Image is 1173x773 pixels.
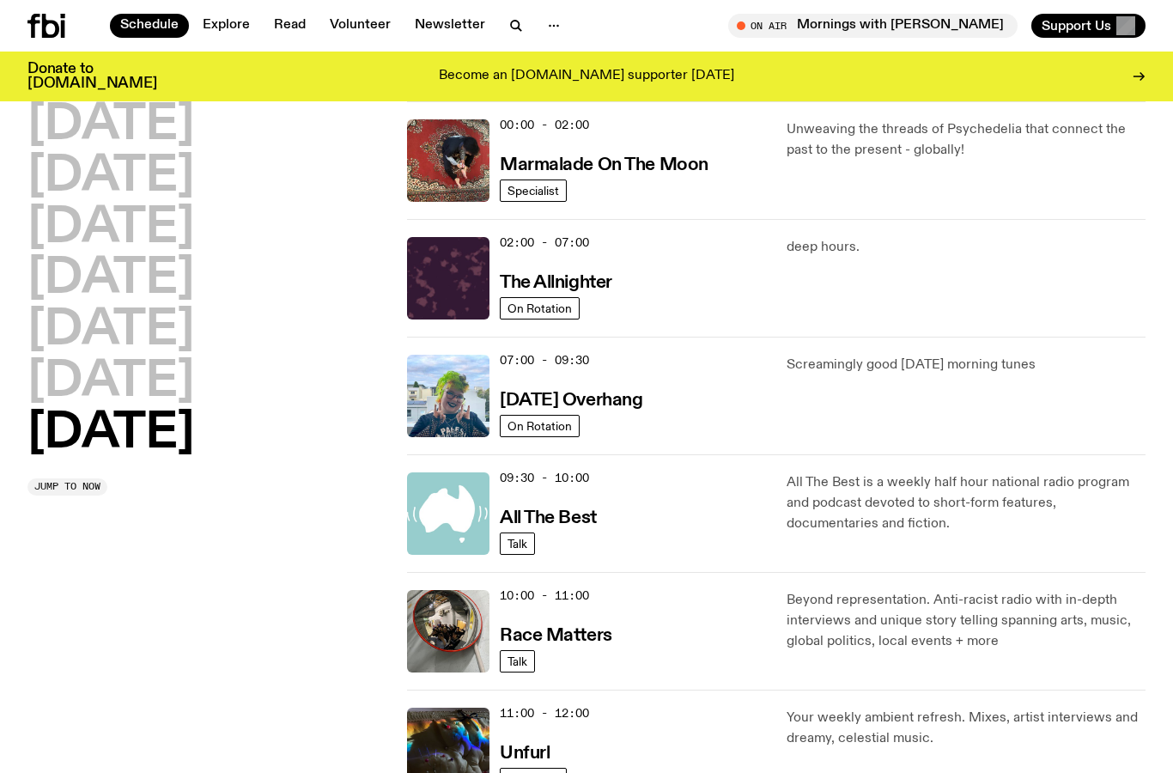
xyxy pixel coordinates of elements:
h3: Race Matters [500,627,612,645]
a: Talk [500,650,535,673]
button: [DATE] [27,358,194,406]
h3: Donate to [DOMAIN_NAME] [27,62,157,91]
span: Jump to now [34,482,100,491]
a: Volunteer [319,14,401,38]
a: Marmalade On The Moon [500,153,708,174]
h3: Unfurl [500,745,550,763]
span: Specialist [507,184,559,197]
a: All The Best [500,506,597,527]
span: On Rotation [507,301,572,314]
span: 09:30 - 10:00 [500,470,589,486]
button: Jump to now [27,478,107,496]
p: Your weekly ambient refresh. Mixes, artist interviews and dreamy, celestial music. [787,708,1146,749]
a: Race Matters [500,624,612,645]
h3: [DATE] Overhang [500,392,642,410]
button: Support Us [1031,14,1146,38]
button: [DATE] [27,255,194,303]
p: Unweaving the threads of Psychedelia that connect the past to the present - globally! [787,119,1146,161]
a: Schedule [110,14,189,38]
a: Unfurl [500,741,550,763]
a: Explore [192,14,260,38]
h3: Marmalade On The Moon [500,156,708,174]
span: On Rotation [507,419,572,432]
p: Screamingly good [DATE] morning tunes [787,355,1146,375]
a: [DATE] Overhang [500,388,642,410]
button: [DATE] [27,101,194,149]
button: [DATE] [27,307,194,355]
p: Beyond representation. Anti-racist radio with in-depth interviews and unique story telling spanni... [787,590,1146,652]
span: Talk [507,654,527,667]
button: [DATE] [27,410,194,458]
p: All The Best is a weekly half hour national radio program and podcast devoted to short-form featu... [787,472,1146,534]
a: The Allnighter [500,271,612,292]
img: A photo of the Race Matters team taken in a rear view or "blindside" mirror. A bunch of people of... [407,590,489,673]
span: 00:00 - 02:00 [500,117,589,133]
p: Become an [DOMAIN_NAME] supporter [DATE] [439,69,734,84]
span: 10:00 - 11:00 [500,587,589,604]
p: deep hours. [787,237,1146,258]
a: Read [264,14,316,38]
span: 11:00 - 12:00 [500,705,589,721]
button: [DATE] [27,153,194,201]
span: Talk [507,537,527,550]
a: On Rotation [500,297,580,320]
a: Newsletter [404,14,495,38]
button: On AirMornings with [PERSON_NAME] [728,14,1018,38]
a: Talk [500,533,535,555]
a: On Rotation [500,415,580,437]
span: Support Us [1042,18,1111,33]
button: [DATE] [27,204,194,253]
span: 02:00 - 07:00 [500,234,589,251]
a: Specialist [500,180,567,202]
img: Tommy - Persian Rug [407,119,489,202]
h3: The Allnighter [500,274,612,292]
h3: All The Best [500,509,597,527]
span: 07:00 - 09:30 [500,352,589,368]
